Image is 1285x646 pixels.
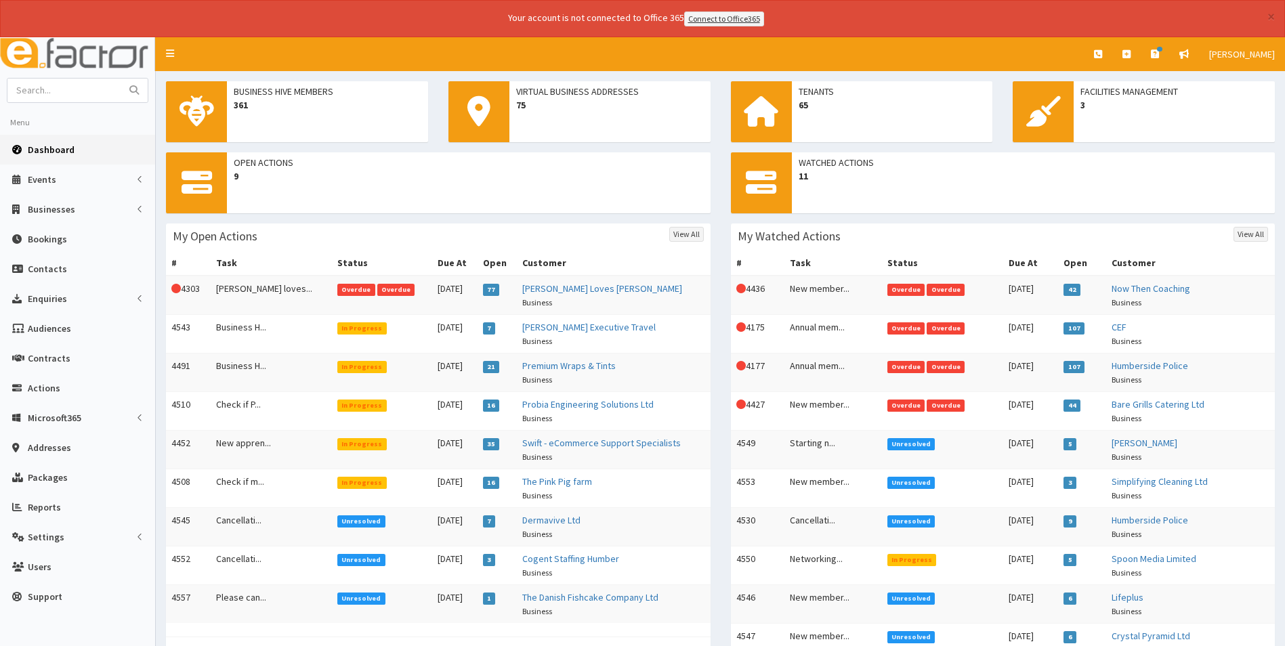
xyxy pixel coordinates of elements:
a: [PERSON_NAME] [1199,37,1285,71]
a: Dermavive Ltd [522,514,581,526]
span: 107 [1063,361,1084,373]
td: [DATE] [1003,546,1058,584]
td: New member... [784,584,881,623]
td: [DATE] [1003,353,1058,391]
a: The Danish Fishcake Company Ltd [522,591,658,603]
th: Customer [517,251,711,276]
small: Business [522,452,552,462]
th: Open [1058,251,1105,276]
td: [DATE] [432,507,478,546]
span: Support [28,590,62,603]
a: Humberside Police [1112,514,1188,526]
span: 7 [483,515,496,527]
span: 75 [516,98,704,112]
span: Dashboard [28,144,75,156]
span: Unresolved [337,515,385,527]
td: [DATE] [1003,584,1058,623]
td: 4545 [166,507,211,546]
span: 5 [1063,554,1076,566]
span: In Progress [337,400,387,412]
span: Packages [28,471,68,483]
span: 5 [1063,438,1076,450]
span: Settings [28,531,64,543]
td: [DATE] [432,276,478,315]
td: 4557 [166,584,211,623]
th: Open [478,251,517,276]
small: Business [522,336,552,346]
th: Status [332,251,432,276]
span: 16 [483,477,500,489]
td: Business H... [211,353,332,391]
td: [DATE] [432,546,478,584]
span: Microsoft365 [28,412,81,424]
td: Please can... [211,584,332,623]
small: Business [522,413,552,423]
a: Humberside Police [1112,360,1188,372]
span: Facilities Management [1080,85,1268,98]
a: The Pink Pig farm [522,475,592,488]
small: Business [1112,529,1141,539]
td: [DATE] [432,584,478,623]
small: Business [1112,490,1141,500]
span: Audiences [28,322,71,335]
td: [DATE] [1003,430,1058,469]
span: 21 [483,361,500,373]
td: [DATE] [432,314,478,353]
span: Overdue [887,284,925,296]
span: Open Actions [234,156,704,169]
td: 4177 [731,353,785,391]
td: 4552 [166,546,211,584]
td: Check if m... [211,469,332,507]
span: 361 [234,98,421,112]
td: New appren... [211,430,332,469]
button: × [1267,9,1275,24]
td: [DATE] [1003,507,1058,546]
small: Business [1112,374,1141,385]
small: Business [1112,606,1141,616]
th: # [731,251,785,276]
td: Cancellati... [784,507,881,546]
span: 3 [1063,477,1076,489]
span: 6 [1063,593,1076,605]
span: Bookings [28,233,67,245]
span: Enquiries [28,293,67,305]
span: Tenants [799,85,986,98]
td: [DATE] [432,391,478,430]
td: Cancellati... [211,546,332,584]
td: Starting n... [784,430,881,469]
span: Reports [28,501,61,513]
a: View All [1234,227,1268,242]
a: Premium Wraps & Tints [522,360,616,372]
td: Annual mem... [784,314,881,353]
small: Business [1112,413,1141,423]
span: 44 [1063,400,1080,412]
span: 107 [1063,322,1084,335]
span: Overdue [927,322,965,335]
td: [DATE] [1003,391,1058,430]
i: This Action is overdue! [736,400,746,409]
a: Probia Engineering Solutions Ltd [522,398,654,410]
a: Swift - eCommerce Support Specialists [522,437,681,449]
span: In Progress [337,477,387,489]
td: 4427 [731,391,785,430]
td: 4436 [731,276,785,315]
small: Business [1112,567,1141,578]
span: Addresses [28,442,71,454]
span: In Progress [337,361,387,373]
i: This Action is overdue! [736,322,746,332]
span: Overdue [887,361,925,373]
small: Business [522,606,552,616]
span: 3 [483,554,496,566]
small: Business [1112,336,1141,346]
a: Crystal Pyramid Ltd [1112,630,1190,642]
td: Business H... [211,314,332,353]
small: Business [1112,452,1141,462]
span: In Progress [887,554,937,566]
span: Overdue [927,284,965,296]
a: Now Then Coaching [1112,282,1190,295]
td: 4508 [166,469,211,507]
td: New member... [784,276,881,315]
div: Your account is not connected to Office 365 [240,11,1032,26]
a: Connect to Office365 [684,12,764,26]
a: View All [669,227,704,242]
